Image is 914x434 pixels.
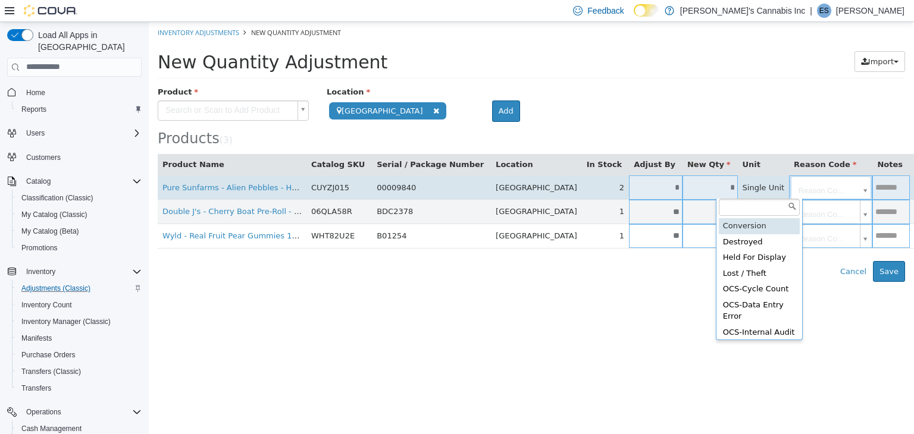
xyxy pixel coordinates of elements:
[17,224,142,238] span: My Catalog (Beta)
[26,177,51,186] span: Catalog
[21,86,50,100] a: Home
[21,174,142,188] span: Catalog
[12,223,146,240] button: My Catalog (Beta)
[570,212,651,228] div: Destroyed
[21,227,79,236] span: My Catalog (Beta)
[570,275,651,303] div: OCS-Data Entry Error
[17,224,84,238] a: My Catalog (Beta)
[634,4,659,17] input: Dark Mode
[2,84,146,101] button: Home
[21,126,49,140] button: Users
[17,331,142,345] span: Manifests
[26,128,45,138] span: Users
[21,150,65,165] a: Customers
[570,303,651,319] div: OCS-Internal Audit
[17,241,62,255] a: Promotions
[21,405,66,419] button: Operations
[587,5,624,17] span: Feedback
[26,267,55,276] span: Inventory
[836,4,904,18] p: [PERSON_NAME]
[17,348,80,362] a: Purchase Orders
[680,4,805,18] p: [PERSON_NAME]'s Cannabis Inc
[17,102,51,117] a: Reports
[570,259,651,275] div: OCS-Cycle Count
[17,191,142,205] span: Classification (Classic)
[21,210,87,219] span: My Catalog (Classic)
[17,191,98,205] a: Classification (Classic)
[17,364,142,379] span: Transfers (Classic)
[12,240,146,256] button: Promotions
[21,126,142,140] span: Users
[12,363,146,380] button: Transfers (Classic)
[21,284,90,293] span: Adjustments (Classic)
[570,196,651,212] div: Conversion
[21,105,46,114] span: Reports
[21,424,82,433] span: Cash Management
[12,101,146,118] button: Reports
[17,331,57,345] a: Manifests
[819,4,829,18] span: ES
[21,334,52,343] span: Manifests
[21,265,60,279] button: Inventory
[21,193,93,203] span: Classification (Classic)
[2,173,146,190] button: Catalog
[21,243,58,253] span: Promotions
[17,207,142,222] span: My Catalog (Classic)
[12,313,146,330] button: Inventory Manager (Classic)
[12,380,146,397] button: Transfers
[17,381,142,395] span: Transfers
[17,364,86,379] a: Transfers (Classic)
[12,297,146,313] button: Inventory Count
[21,405,142,419] span: Operations
[21,300,72,310] span: Inventory Count
[12,280,146,297] button: Adjustments (Classic)
[24,5,77,17] img: Cova
[17,241,142,255] span: Promotions
[21,350,76,360] span: Purchase Orders
[2,263,146,280] button: Inventory
[17,381,56,395] a: Transfers
[26,153,61,162] span: Customers
[26,88,45,98] span: Home
[12,330,146,347] button: Manifests
[17,315,142,329] span: Inventory Manager (Classic)
[21,150,142,165] span: Customers
[2,404,146,420] button: Operations
[12,347,146,363] button: Purchase Orders
[570,244,651,260] div: Lost / Theft
[33,29,142,53] span: Load All Apps in [GEOGRAPHIC_DATA]
[12,206,146,223] button: My Catalog (Classic)
[17,207,92,222] a: My Catalog (Classic)
[817,4,831,18] div: Erica Smith
[17,298,142,312] span: Inventory Count
[17,102,142,117] span: Reports
[810,4,812,18] p: |
[2,149,146,166] button: Customers
[570,228,651,244] div: Held For Display
[17,315,115,329] a: Inventory Manager (Classic)
[17,281,95,295] a: Adjustments (Classic)
[21,265,142,279] span: Inventory
[26,407,61,417] span: Operations
[21,317,111,326] span: Inventory Manager (Classic)
[21,85,142,100] span: Home
[12,190,146,206] button: Classification (Classic)
[21,174,55,188] button: Catalog
[21,367,81,376] span: Transfers (Classic)
[17,348,142,362] span: Purchase Orders
[17,281,142,295] span: Adjustments (Classic)
[17,298,77,312] a: Inventory Count
[2,125,146,141] button: Users
[21,383,51,393] span: Transfers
